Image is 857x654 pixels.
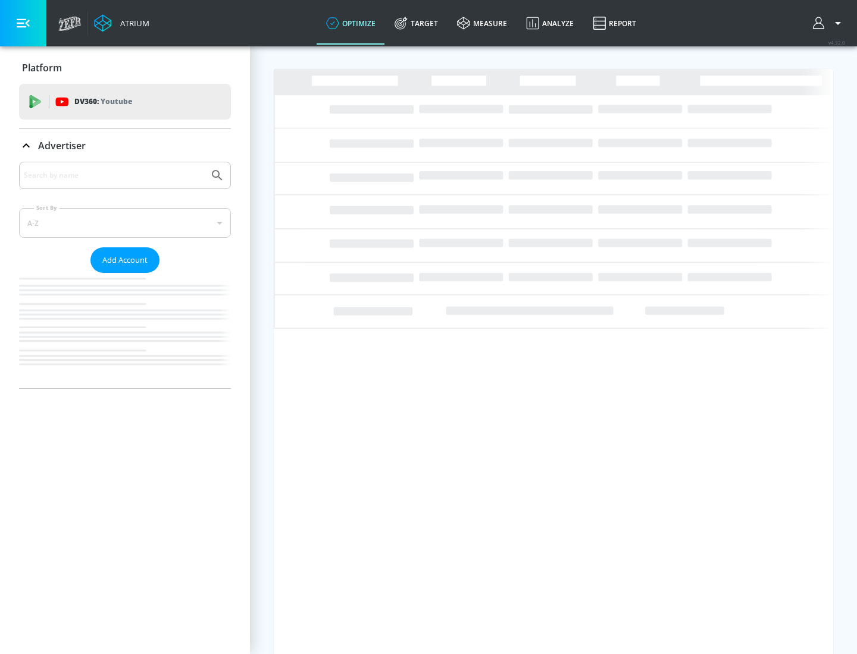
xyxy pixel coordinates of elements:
[448,2,517,45] a: measure
[19,273,231,388] nav: list of Advertiser
[19,208,231,238] div: A-Z
[90,247,159,273] button: Add Account
[102,253,148,267] span: Add Account
[24,168,204,183] input: Search by name
[94,14,149,32] a: Atrium
[34,204,60,212] label: Sort By
[115,18,149,29] div: Atrium
[22,61,62,74] p: Platform
[38,139,86,152] p: Advertiser
[101,95,132,108] p: Youtube
[19,51,231,84] div: Platform
[828,39,845,46] span: v 4.32.0
[583,2,646,45] a: Report
[517,2,583,45] a: Analyze
[74,95,132,108] p: DV360:
[19,162,231,388] div: Advertiser
[385,2,448,45] a: Target
[317,2,385,45] a: optimize
[19,129,231,162] div: Advertiser
[19,84,231,120] div: DV360: Youtube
